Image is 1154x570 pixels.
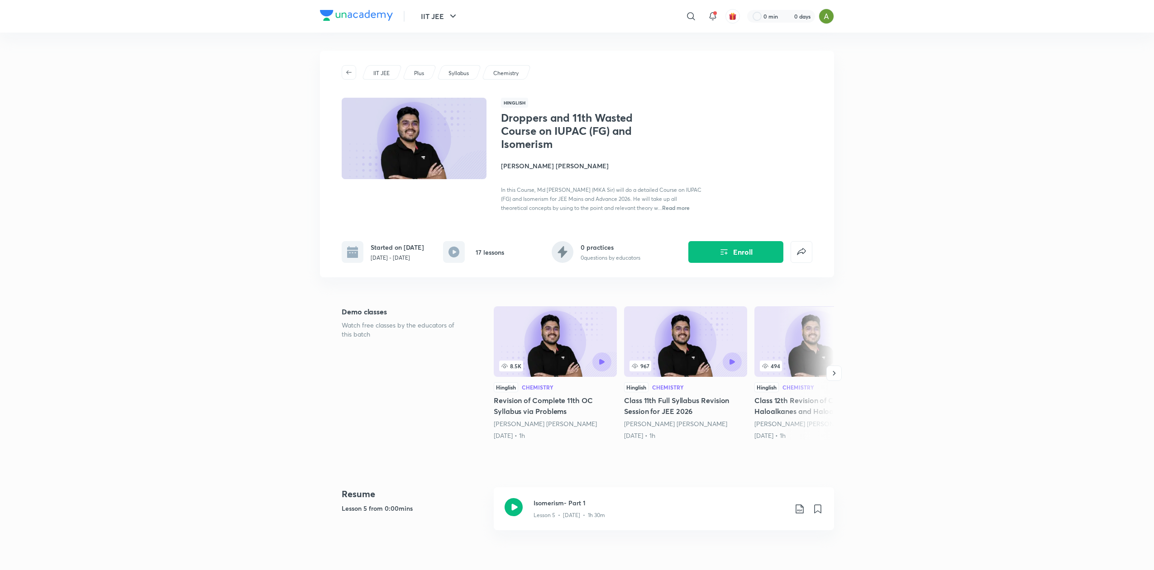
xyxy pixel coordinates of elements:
div: Hinglish [624,382,649,392]
button: false [791,241,812,263]
h4: Resume [342,487,486,501]
img: Thumbnail [340,97,488,180]
a: Company Logo [320,10,393,23]
div: Hinglish [494,382,518,392]
h5: Lesson 5 from 0:00mins [342,503,486,513]
div: Mohammad Kashif Alam [624,419,747,428]
button: Enroll [688,241,783,263]
div: 4th Jun • 1h [624,431,747,440]
span: In this Course, Md [PERSON_NAME] (MKA Sir) will do a detailed Course on IUPAC (FG) and Isomerism ... [501,186,701,211]
a: Revision of Complete 11th OC Syllabus via Problems [494,306,617,440]
div: Chemistry [522,385,553,390]
a: Class 12th Revision of Complete Haloalkanes and Haloarenes [754,306,877,440]
div: Chemistry [652,385,684,390]
div: Mohammad Kashif Alam [494,419,617,428]
a: [PERSON_NAME] [PERSON_NAME] [624,419,727,428]
p: Lesson 5 • [DATE] • 1h 30m [534,511,605,519]
a: [PERSON_NAME] [PERSON_NAME] [754,419,858,428]
h5: Demo classes [342,306,465,317]
span: 494 [760,361,782,371]
h1: Droppers and 11th Wasted Course on IUPAC (FG) and Isomerism [501,111,649,150]
p: [DATE] - [DATE] [371,254,424,262]
h5: Class 12th Revision of Complete Haloalkanes and Haloarenes [754,395,877,417]
h6: 17 lessons [476,247,504,257]
p: Syllabus [448,69,469,77]
a: 967HinglishChemistryClass 11th Full Syllabus Revision Session for JEE 2026[PERSON_NAME] [PERSON_N... [624,306,747,440]
div: Mohammad Kashif Alam [754,419,877,428]
button: IIT JEE [415,7,464,25]
p: Plus [414,69,424,77]
div: 27th Apr • 1h [494,431,617,440]
span: Read more [662,204,690,211]
img: Company Logo [320,10,393,21]
a: Isomerism- Part 1Lesson 5 • [DATE] • 1h 30m [494,487,834,541]
a: Class 11th Full Syllabus Revision Session for JEE 2026 [624,306,747,440]
img: streak [783,12,792,21]
button: avatar [725,9,740,24]
h6: 0 practices [581,242,640,252]
a: [PERSON_NAME] [PERSON_NAME] [494,419,597,428]
a: Syllabus [447,69,471,77]
h5: Class 11th Full Syllabus Revision Session for JEE 2026 [624,395,747,417]
h4: [PERSON_NAME] [PERSON_NAME] [501,161,704,171]
p: Chemistry [493,69,519,77]
a: Plus [413,69,426,77]
p: 0 questions by educators [581,254,640,262]
span: Hinglish [501,98,528,108]
div: 16th Jun • 1h [754,431,877,440]
a: Chemistry [492,69,520,77]
h3: Isomerism- Part 1 [534,498,787,508]
p: IIT JEE [373,69,390,77]
a: 494HinglishChemistryClass 12th Revision of Complete Haloalkanes and Haloarenes[PERSON_NAME] [PERS... [754,306,877,440]
p: Watch free classes by the educators of this batch [342,321,465,339]
h6: Started on [DATE] [371,242,424,252]
a: IIT JEE [372,69,391,77]
img: avatar [729,12,737,20]
h5: Revision of Complete 11th OC Syllabus via Problems [494,395,617,417]
div: Hinglish [754,382,779,392]
img: Ajay A [819,9,834,24]
span: 8.5K [499,361,523,371]
a: 8.5KHinglishChemistryRevision of Complete 11th OC Syllabus via Problems[PERSON_NAME] [PERSON_NAME... [494,306,617,440]
span: 967 [629,361,651,371]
